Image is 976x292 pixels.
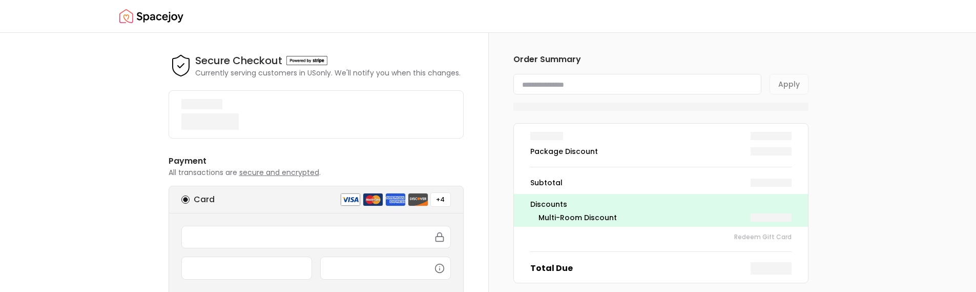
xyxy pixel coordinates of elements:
[408,193,428,206] img: discover
[363,193,383,206] img: mastercard
[530,146,598,157] dt: Package Discount
[538,212,617,223] dt: Multi-Room Discount
[195,68,461,78] p: Currently serving customers in US only. We'll notify you when this changes.
[194,193,215,206] h6: Card
[385,193,406,206] img: american express
[169,155,464,167] h6: Payment
[188,263,305,272] iframe: Secure expiration date input frame
[513,53,808,66] h6: Order Summary
[195,53,282,68] h4: Secure Checkout
[430,192,451,207] button: +4
[530,178,563,188] dt: Subtotal
[239,167,319,178] span: secure and encrypted
[286,56,327,65] img: Powered by stripe
[169,167,464,178] p: All transactions are .
[530,198,792,210] p: Discounts
[188,232,444,242] iframe: Secure card number input frame
[327,263,444,272] iframe: Secure CVC input frame
[340,193,361,206] img: visa
[530,262,573,275] dt: Total Due
[119,6,183,27] a: Spacejoy
[119,6,183,27] img: Spacejoy Logo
